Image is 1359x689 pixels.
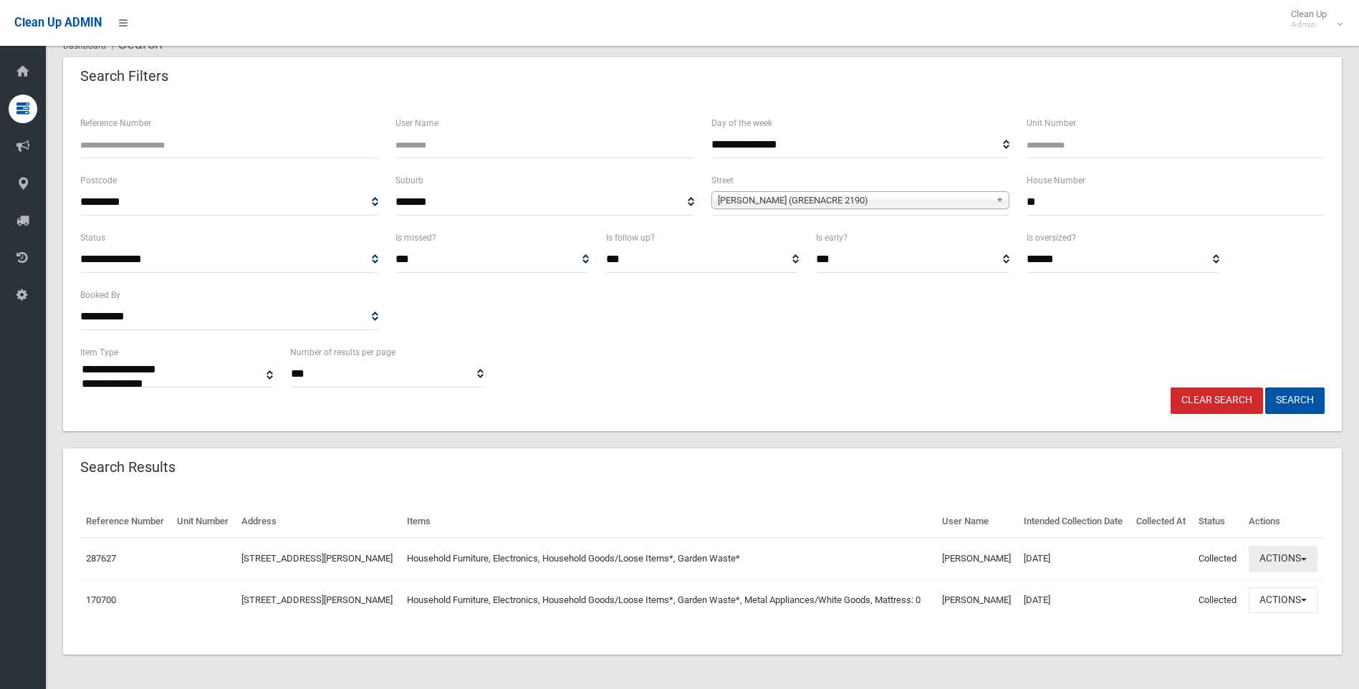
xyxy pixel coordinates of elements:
label: Is early? [816,230,847,246]
td: [DATE] [1018,538,1130,579]
th: Actions [1243,506,1325,538]
label: Unit Number [1027,115,1076,131]
button: Actions [1249,546,1317,572]
label: Day of the week [711,115,772,131]
label: Is missed? [395,230,436,246]
a: Dashboard [63,41,106,51]
th: Intended Collection Date [1018,506,1130,538]
td: Collected [1193,538,1243,579]
header: Search Results [63,453,193,481]
label: Number of results per page [290,344,395,360]
label: Is oversized? [1027,230,1076,246]
a: Clear Search [1171,387,1263,414]
th: Items [401,506,936,538]
a: 287627 [86,553,116,564]
span: Clean Up [1284,9,1341,30]
th: Reference Number [80,506,171,538]
button: Search [1265,387,1325,414]
header: Search Filters [63,62,186,90]
label: User Name [395,115,438,131]
label: House Number [1027,173,1085,188]
label: Booked By [80,287,120,303]
a: [STREET_ADDRESS][PERSON_NAME] [241,594,393,605]
td: Household Furniture, Electronics, Household Goods/Loose Items*, Garden Waste*, Metal Appliances/W... [401,579,936,620]
span: [PERSON_NAME] (GREENACRE 2190) [718,192,990,209]
td: [PERSON_NAME] [936,538,1018,579]
label: Street [711,173,734,188]
label: Suburb [395,173,423,188]
a: 170700 [86,594,116,605]
span: Clean Up ADMIN [14,16,102,29]
th: Status [1193,506,1243,538]
th: Unit Number [171,506,236,538]
td: Household Furniture, Electronics, Household Goods/Loose Items*, Garden Waste* [401,538,936,579]
small: Admin [1291,19,1327,30]
a: [STREET_ADDRESS][PERSON_NAME] [241,553,393,564]
button: Actions [1249,587,1317,614]
th: Collected At [1130,506,1193,538]
td: Collected [1193,579,1243,620]
td: [PERSON_NAME] [936,579,1018,620]
label: Postcode [80,173,117,188]
td: [DATE] [1018,579,1130,620]
label: Reference Number [80,115,151,131]
label: Item Type [80,344,118,360]
th: User Name [936,506,1018,538]
label: Status [80,230,105,246]
th: Address [236,506,401,538]
label: Is follow up? [606,230,655,246]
